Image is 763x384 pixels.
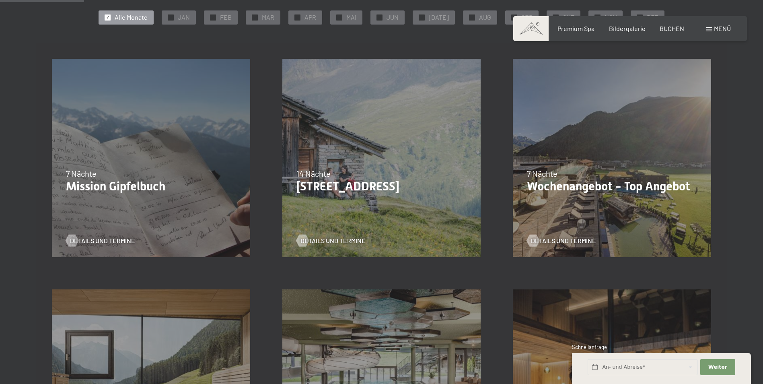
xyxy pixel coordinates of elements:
[304,13,316,22] span: APR
[296,14,299,20] span: ✓
[638,14,642,20] span: ✓
[660,25,684,32] a: BUCHEN
[387,13,399,22] span: JUN
[527,169,557,178] span: 7 Nächte
[714,25,731,32] span: Menü
[700,359,735,376] button: Weiter
[178,13,190,22] span: JAN
[479,13,491,22] span: AUG
[253,14,257,20] span: ✓
[338,14,341,20] span: ✓
[296,179,467,194] p: [STREET_ADDRESS]
[220,13,232,22] span: FEB
[527,179,697,194] p: Wochenangebot - Top Angebot
[521,13,533,22] span: SEP
[708,363,727,371] span: Weiter
[212,14,215,20] span: ✓
[300,236,366,245] span: Details und Termine
[554,14,557,20] span: ✓
[531,236,596,245] span: Details und Termine
[605,13,617,22] span: NOV
[527,236,596,245] a: Details und Termine
[296,236,366,245] a: Details und Termine
[262,13,274,22] span: MAR
[296,169,331,178] span: 14 Nächte
[66,169,97,178] span: 7 Nächte
[346,13,356,22] span: MAI
[513,14,516,20] span: ✓
[106,14,109,20] span: ✓
[557,25,594,32] a: Premium Spa
[66,236,135,245] a: Details und Termine
[115,13,148,22] span: Alle Monate
[471,14,474,20] span: ✓
[70,236,135,245] span: Details und Termine
[596,14,599,20] span: ✓
[429,13,449,22] span: [DATE]
[169,14,173,20] span: ✓
[572,344,607,350] span: Schnellanfrage
[609,25,646,32] a: Bildergalerie
[563,13,574,22] span: OKT
[66,179,236,194] p: Mission Gipfelbuch
[647,13,658,22] span: DEZ
[420,14,424,20] span: ✓
[378,14,381,20] span: ✓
